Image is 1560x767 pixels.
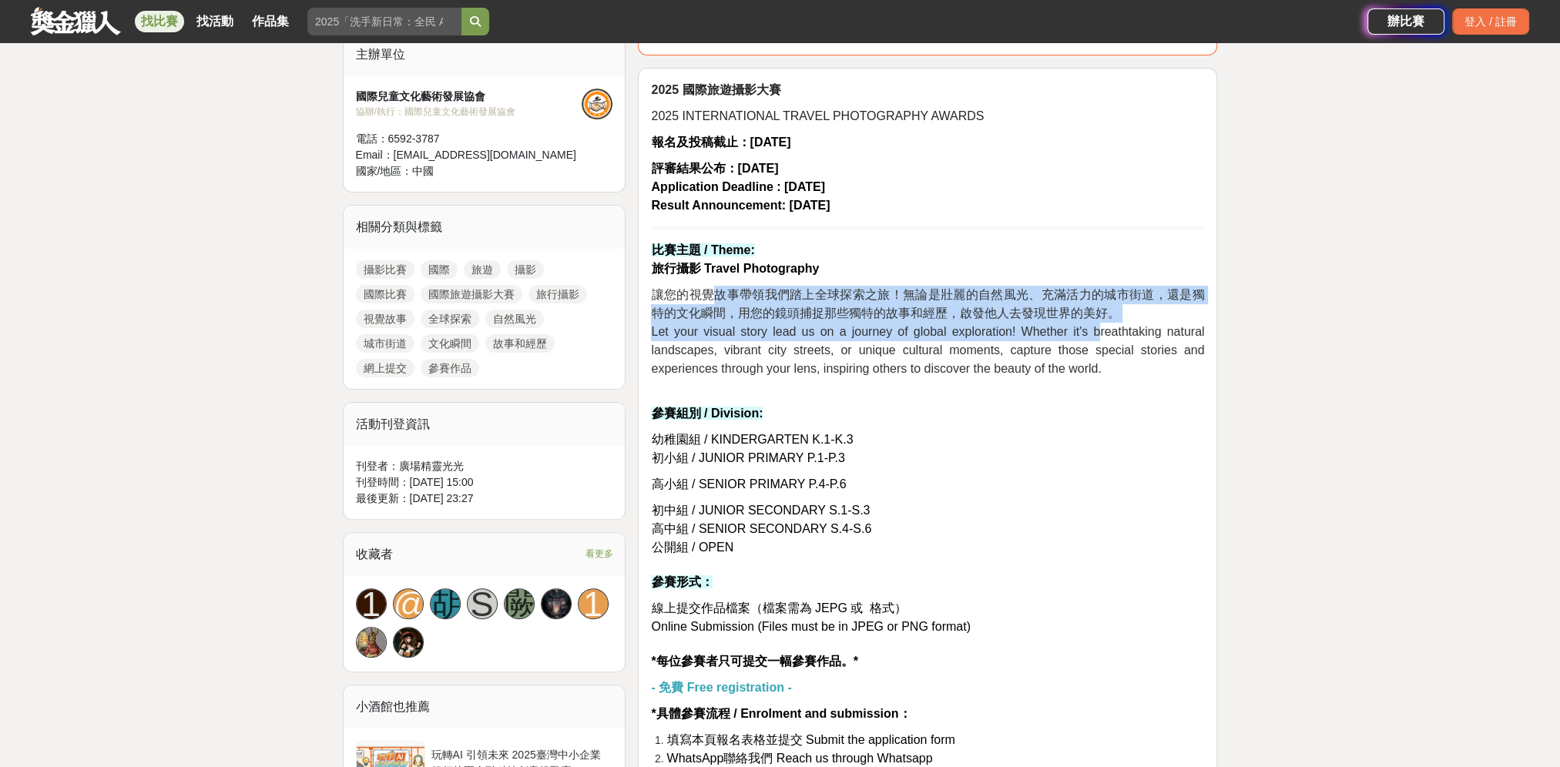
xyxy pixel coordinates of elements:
div: 登入 / 註冊 [1452,8,1529,35]
strong: *具體參賽流程 / Enrolment and submission： [651,707,911,720]
img: Avatar [542,589,571,618]
a: 攝影比賽 [356,260,414,279]
img: Avatar [394,628,423,657]
div: 小酒館也推薦 [344,685,626,728]
span: 初小組 / JUNIOR PRIMARY P.1-P.3 [651,451,844,464]
span: 2025 INTERNATIONAL TRAVEL PHOTOGRAPHY AWARDS [651,109,984,122]
span: 收藏者 [356,548,393,561]
input: 2025「洗手新日常：全民 ALL IN」洗手歌全台徵選 [307,8,461,35]
strong: Result Announcement: [DATE] [651,199,830,212]
a: @ [393,588,424,619]
span: 高中組 / SENIOR SECONDARY S.4-S.6 [651,522,871,535]
a: 全球探索 [421,310,479,328]
img: Avatar [357,628,386,657]
div: 電話： 6592-3787 [356,131,582,147]
strong: 參賽組別 / Division: [651,407,763,420]
strong: 評審結果公布：[DATE] [651,162,778,175]
div: 主辦單位 [344,33,626,76]
div: 活動刊登資訊 [344,403,626,446]
span: 讓您的視覺故事帶領我們踏上全球探索之旅！無論是壯麗的自然風光、充滿活力的城市街道，還是獨特的文化瞬間，用您的鏡頭捕捉那些獨特的故事和經歷，啟發他人去發現世界的美好。 [651,288,1204,320]
a: 文化瞬間 [421,334,479,353]
a: 闕 [504,588,535,619]
span: 看更多 [585,545,612,562]
span: 幼稚園組 / KINDERGARTEN K.1-K.3 [651,433,853,446]
span: 中國 [412,165,434,177]
span: 國家/地區： [356,165,413,177]
a: Avatar [356,627,387,658]
strong: 比賽主題 / Theme: [651,243,754,256]
a: 1 [578,588,609,619]
div: 國際兒童文化藝術發展協會 [356,89,582,105]
span: 公開組 / OPEN [651,541,733,554]
strong: 參賽形式： [651,575,713,588]
a: 攝影 [507,260,544,279]
span: Let your visual story lead us on a journey of global exploration! Whether it's breathtaking natur... [651,325,1204,375]
a: 胡 [430,588,461,619]
a: 找比賽 [135,11,184,32]
span: 填寫本頁報名表格並提交 Submit the application form [666,733,954,746]
a: 故事和經歷 [485,334,555,353]
a: S [467,588,498,619]
strong: *每位參賽者只可提交一幅參賽作品。* [651,655,857,668]
a: 參賽作品 [421,359,479,377]
a: 旅遊 [464,260,501,279]
span: 線上提交作品檔案（檔案需為 JEPG 或 格式） [651,601,907,615]
a: 國際 [421,260,458,279]
span: Online Submission (Files must be in JPEG or PNG format) [651,620,970,633]
a: 國際旅遊攝影大賽 [421,285,522,303]
strong: 報名及投稿截止：[DATE] [651,136,790,149]
strong: - 免費 Free registration - [651,681,791,694]
a: 城市街道 [356,334,414,353]
strong: Application Deadline : [DATE] [651,180,824,193]
a: 旅行攝影 [528,285,587,303]
span: 初中組 / JUNIOR SECONDARY S.1-S.3 [651,504,870,517]
strong: 2025 國際旅遊攝影大賽 [651,83,780,96]
a: 自然風光 [485,310,544,328]
a: 找活動 [190,11,240,32]
a: 視覺故事 [356,310,414,328]
a: Avatar [393,627,424,658]
a: 國際比賽 [356,285,414,303]
div: 最後更新： [DATE] 23:27 [356,491,613,507]
div: 刊登者： 廣場精靈光光 [356,458,613,474]
a: Avatar [541,588,572,619]
div: Email： [EMAIL_ADDRESS][DOMAIN_NAME] [356,147,582,163]
a: 1 [356,588,387,619]
div: 協辦/執行： 國際兒童文化藝術發展協會 [356,105,582,119]
a: 網上提交 [356,359,414,377]
strong: 旅行攝影 Travel Photography [651,262,819,275]
a: 作品集 [246,11,295,32]
div: 刊登時間： [DATE] 15:00 [356,474,613,491]
span: 高小組 / SENIOR PRIMARY P.4-P.6 [651,477,846,491]
span: WhatsApp聯絡我們 Reach us through Whatsapp [666,752,932,765]
div: 相關分類與標籤 [344,206,626,249]
a: 辦比賽 [1367,8,1444,35]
